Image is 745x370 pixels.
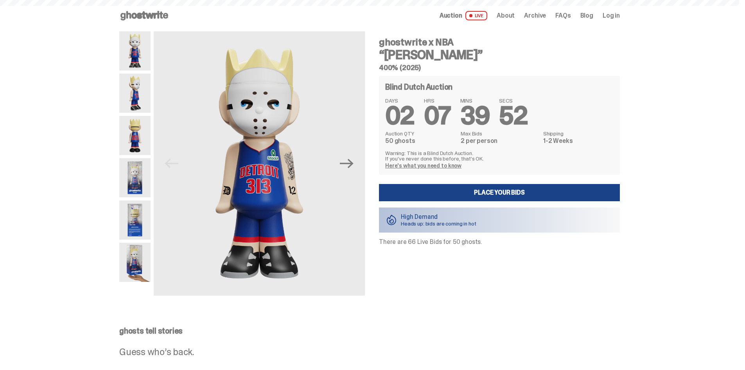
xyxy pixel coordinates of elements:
img: Copy%20of%20Eminem_NBA_400_1.png [154,31,365,296]
span: 07 [424,99,451,132]
img: Eminem_NBA_400_12.png [119,158,151,197]
span: LIVE [465,11,488,20]
h4: ghostwrite x NBA [379,38,620,47]
span: MINS [460,98,490,103]
span: 52 [499,99,528,132]
h4: Blind Dutch Auction [385,83,452,91]
img: Copy%20of%20Eminem_NBA_400_1.png [119,31,151,70]
dd: 1-2 Weeks [543,138,614,144]
span: 39 [460,99,490,132]
img: Eminem_NBA_400_13.png [119,200,151,240]
p: ghosts tell stories [119,327,620,335]
h3: “[PERSON_NAME]” [379,49,620,61]
img: eminem%20scale.png [119,243,151,282]
p: Warning: This is a Blind Dutch Auction. If you’ve never done this before, that’s OK. [385,150,614,161]
dd: 50 ghosts [385,138,456,144]
dt: Auction QTY [385,131,456,136]
dd: 2 per person [461,138,539,144]
a: About [497,13,515,19]
a: Log in [603,13,620,19]
a: Here's what you need to know [385,162,461,169]
a: FAQs [555,13,571,19]
img: Copy%20of%20Eminem_NBA_400_3.png [119,74,151,113]
span: HRS [424,98,451,103]
span: Auction [440,13,462,19]
a: Archive [524,13,546,19]
a: Auction LIVE [440,11,487,20]
p: Heads up: bids are coming in hot [401,221,476,226]
span: DAYS [385,98,415,103]
a: Blog [580,13,593,19]
img: Copy%20of%20Eminem_NBA_400_6.png [119,116,151,155]
dt: Shipping [543,131,614,136]
a: Place your Bids [379,184,620,201]
dt: Max Bids [461,131,539,136]
p: High Demand [401,214,476,220]
h5: 400% (2025) [379,64,620,71]
span: SECS [499,98,528,103]
p: There are 66 Live Bids for 50 ghosts. [379,239,620,245]
span: 02 [385,99,415,132]
button: Next [338,155,355,172]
